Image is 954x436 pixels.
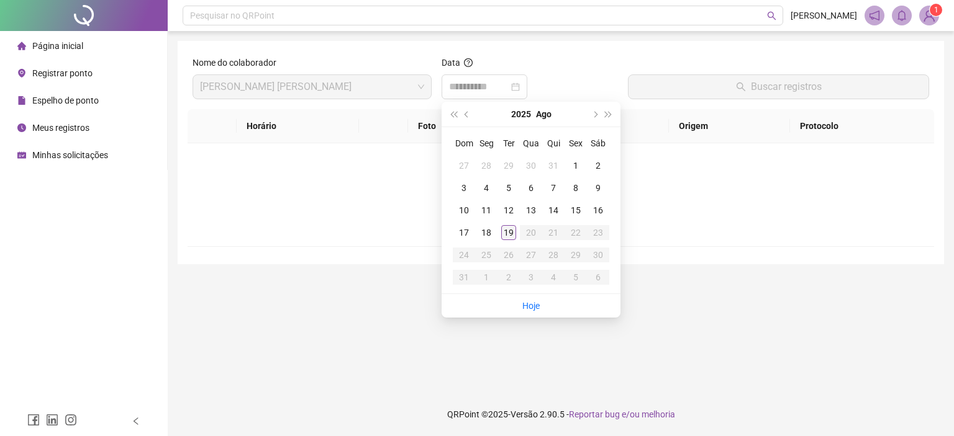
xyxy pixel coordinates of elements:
[591,225,606,240] div: 23
[497,154,520,177] td: 2025-07-29
[542,154,565,177] td: 2025-07-31
[497,221,520,244] td: 2025-08-19
[457,158,471,173] div: 27
[501,203,516,218] div: 12
[453,132,475,154] th: Dom
[479,158,494,173] div: 28
[568,270,583,285] div: 5
[524,225,538,240] div: 20
[669,109,790,143] th: Origem
[479,225,494,240] div: 18
[497,266,520,288] td: 2025-09-02
[568,247,583,262] div: 29
[542,266,565,288] td: 2025-09-04
[790,109,934,143] th: Protocolo
[475,199,497,221] td: 2025-08-11
[591,203,606,218] div: 16
[511,102,531,127] button: year panel
[587,154,609,177] td: 2025-08-02
[767,11,776,20] span: search
[460,102,474,127] button: prev-year
[453,154,475,177] td: 2025-07-27
[17,96,26,105] span: file
[565,177,587,199] td: 2025-08-08
[200,75,424,99] span: PAULO ROBSON BARBOSA BEZERRA JUNIOR
[587,132,609,154] th: Sáb
[457,247,471,262] div: 24
[46,414,58,426] span: linkedin
[193,56,284,69] label: Nome do colaborador
[546,247,561,262] div: 28
[501,225,516,240] div: 19
[457,180,471,195] div: 3
[497,177,520,199] td: 2025-08-05
[524,247,538,262] div: 27
[524,203,538,218] div: 13
[520,132,542,154] th: Qua
[520,244,542,266] td: 2025-08-27
[565,132,587,154] th: Sex
[520,221,542,244] td: 2025-08-20
[565,244,587,266] td: 2025-08-29
[479,270,494,285] div: 1
[588,102,601,127] button: next-year
[17,69,26,78] span: environment
[591,158,606,173] div: 2
[497,199,520,221] td: 2025-08-12
[546,270,561,285] div: 4
[536,102,552,127] button: month panel
[32,41,83,51] span: Página inicial
[565,154,587,177] td: 2025-08-01
[542,221,565,244] td: 2025-08-21
[896,10,907,21] span: bell
[27,414,40,426] span: facebook
[479,203,494,218] div: 11
[546,203,561,218] div: 14
[497,244,520,266] td: 2025-08-26
[32,150,108,160] span: Minhas solicitações
[569,409,675,419] span: Reportar bug e/ou melhoria
[520,266,542,288] td: 2025-09-03
[501,158,516,173] div: 29
[587,221,609,244] td: 2025-08-23
[542,132,565,154] th: Qui
[202,203,919,216] div: Não há dados
[542,177,565,199] td: 2025-08-07
[457,203,471,218] div: 10
[447,102,460,127] button: super-prev-year
[32,96,99,105] span: Espelho de ponto
[565,221,587,244] td: 2025-08-22
[524,180,538,195] div: 6
[568,180,583,195] div: 8
[501,247,516,262] div: 26
[453,221,475,244] td: 2025-08-17
[457,270,471,285] div: 31
[132,417,140,425] span: left
[791,9,857,22] span: [PERSON_NAME]
[479,247,494,262] div: 25
[930,4,942,16] sup: Atualize o seu contato no menu Meus Dados
[520,154,542,177] td: 2025-07-30
[524,158,538,173] div: 30
[453,266,475,288] td: 2025-08-31
[591,247,606,262] div: 30
[602,102,616,127] button: super-next-year
[565,199,587,221] td: 2025-08-15
[479,180,494,195] div: 4
[520,199,542,221] td: 2025-08-13
[587,177,609,199] td: 2025-08-09
[522,301,540,311] a: Hoje
[546,158,561,173] div: 31
[453,199,475,221] td: 2025-08-10
[501,270,516,285] div: 2
[464,58,473,67] span: question-circle
[408,109,502,143] th: Foto
[587,199,609,221] td: 2025-08-16
[546,225,561,240] div: 21
[475,244,497,266] td: 2025-08-25
[453,244,475,266] td: 2025-08-24
[32,68,93,78] span: Registrar ponto
[568,225,583,240] div: 22
[568,203,583,218] div: 15
[542,244,565,266] td: 2025-08-28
